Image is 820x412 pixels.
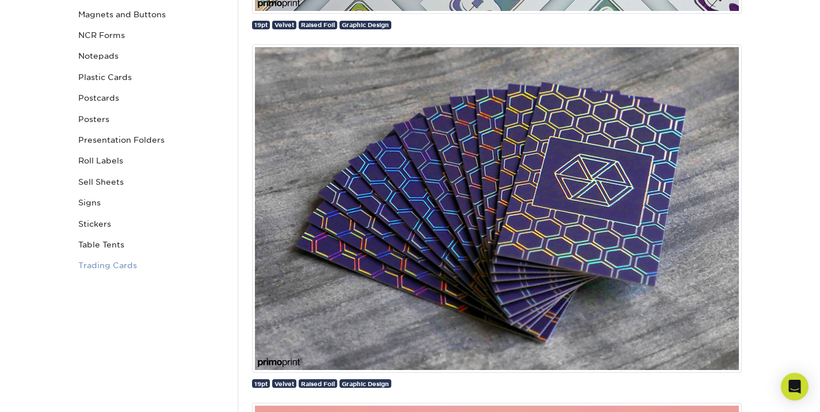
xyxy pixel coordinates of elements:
[272,21,296,29] a: Velvet
[74,67,229,87] a: Plastic Cards
[342,21,389,28] span: Graphic Design
[74,255,229,276] a: Trading Cards
[252,21,270,29] a: 19pt
[74,25,229,45] a: NCR Forms
[74,109,229,129] a: Posters
[272,379,296,388] a: Velvet
[74,171,229,192] a: Sell Sheets
[74,213,229,234] a: Stickers
[74,150,229,171] a: Roll Labels
[299,379,337,388] a: Raised Foil
[74,45,229,66] a: Notepads
[340,379,391,388] a: Graphic Design
[74,87,229,108] a: Postcards
[74,129,229,150] a: Presentation Folders
[301,21,335,28] span: Raised Foil
[74,4,229,25] a: Magnets and Buttons
[274,21,294,28] span: Velvet
[74,192,229,213] a: Signs
[299,21,337,29] a: Raised Foil
[342,380,389,387] span: Graphic Design
[252,44,742,373] img: Custom Designed Raised Holographic Foil Business Cards
[254,21,268,28] span: 19pt
[252,379,270,388] a: 19pt
[301,380,335,387] span: Raised Foil
[274,380,294,387] span: Velvet
[340,21,391,29] a: Graphic Design
[254,380,268,387] span: 19pt
[74,234,229,255] a: Table Tents
[781,373,808,400] div: Open Intercom Messenger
